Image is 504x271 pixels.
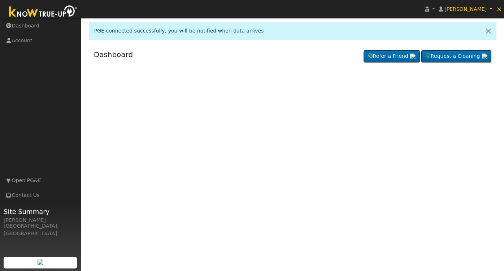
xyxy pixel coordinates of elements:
div: [GEOGRAPHIC_DATA], [GEOGRAPHIC_DATA] [4,222,77,237]
a: Dashboard [94,50,133,59]
a: Request a Cleaning [421,50,491,63]
span: × [496,5,502,13]
span: Site Summary [4,207,77,216]
img: retrieve [38,259,43,265]
a: Close [481,22,496,40]
span: [PERSON_NAME] [444,6,487,12]
img: retrieve [410,53,416,59]
img: Know True-Up [5,4,81,20]
img: retrieve [482,53,487,59]
div: PGE connected successfully, you will be notified when data arrives [89,22,497,40]
a: Refer a Friend [364,50,420,63]
div: [PERSON_NAME] [4,216,77,224]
